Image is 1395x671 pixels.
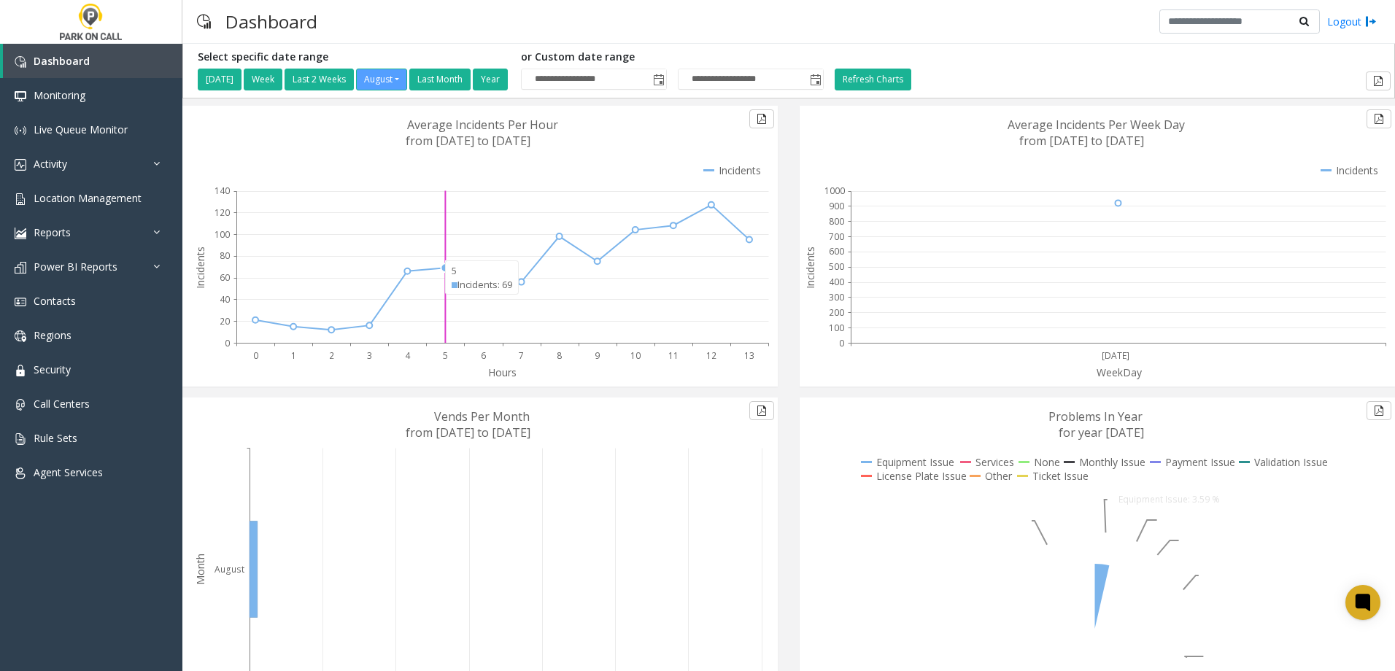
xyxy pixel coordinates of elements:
[473,69,508,90] button: Year
[1367,109,1391,128] button: Export to pdf
[452,278,512,292] div: Incidents: 69
[630,349,641,362] text: 10
[409,69,471,90] button: Last Month
[34,362,71,376] span: Security
[15,228,26,239] img: 'icon'
[521,51,824,63] h5: or Custom date range
[519,349,524,362] text: 7
[253,349,258,362] text: 0
[1048,408,1143,424] text: Problems In Year
[250,298,260,311] text: 21
[220,315,230,327] text: 20
[215,563,244,575] text: August
[220,249,230,262] text: 80
[554,214,565,227] text: 98
[34,157,67,171] span: Activity
[220,271,230,284] text: 60
[1168,513,1235,526] text: Services: 7.07 %
[407,117,558,133] text: Average Incidents Per Hour
[220,293,230,306] text: 40
[829,276,844,288] text: 400
[434,408,530,424] text: Vends Per Month
[829,306,844,319] text: 200
[665,203,681,216] text: 108
[706,349,716,362] text: 12
[197,4,211,39] img: pageIcon
[443,349,448,362] text: 5
[285,69,354,90] button: Last 2 Weeks
[1110,181,1126,193] text: 919
[225,337,230,349] text: 0
[34,397,90,411] span: Call Centers
[478,259,488,271] text: 57
[34,465,103,479] span: Agent Services
[193,554,207,585] text: Month
[34,88,85,102] span: Monitoring
[34,431,77,445] span: Rule Sets
[803,247,817,289] text: Incidents
[829,322,844,334] text: 100
[829,245,844,257] text: 600
[829,200,844,212] text: 900
[824,185,845,197] text: 1000
[936,514,1022,527] text: Ticket Issue: 16.43 %
[15,296,26,308] img: 'icon'
[1008,117,1185,133] text: Average Incidents Per Week Day
[15,330,26,342] img: 'icon'
[218,4,325,39] h3: Dashboard
[364,303,374,316] text: 16
[244,69,282,90] button: Week
[15,90,26,102] img: 'icon'
[15,433,26,445] img: 'icon'
[198,51,510,63] h5: Select specific date range
[215,228,230,241] text: 100
[749,109,774,128] button: Export to pdf
[288,305,298,317] text: 15
[650,69,666,90] span: Toggle popup
[595,349,600,362] text: 9
[34,260,117,274] span: Power BI Reports
[34,123,128,136] span: Live Queue Monitor
[1215,650,1307,662] text: Payment Issue: 9.47 %
[1210,569,1305,581] text: Monthly Issue: 13.28 %
[15,193,26,205] img: 'icon'
[807,69,823,90] span: Toggle popup
[3,44,182,78] a: Dashboard
[215,185,230,197] text: 140
[405,349,411,362] text: 4
[406,133,530,149] text: from [DATE] to [DATE]
[744,349,754,362] text: 13
[15,468,26,479] img: 'icon'
[15,159,26,171] img: 'icon'
[1327,14,1377,29] a: Logout
[356,69,407,90] button: August
[1097,365,1143,379] text: WeekDay
[198,69,241,90] button: [DATE]
[34,328,72,342] span: Regions
[193,247,207,289] text: Incidents
[1019,133,1144,149] text: from [DATE] to [DATE]
[1059,424,1144,441] text: for year [DATE]
[481,349,486,362] text: 6
[15,56,26,68] img: 'icon'
[1367,401,1391,420] button: Export to pdf
[15,125,26,136] img: 'icon'
[329,349,334,362] text: 2
[1118,493,1220,505] text: Equipment Issue: 3.59 %
[34,54,90,68] span: Dashboard
[517,260,527,273] text: 56
[215,206,230,219] text: 120
[367,349,372,362] text: 3
[15,262,26,274] img: 'icon'
[835,69,911,90] button: Refresh Charts
[15,365,26,376] img: 'icon'
[668,349,679,362] text: 11
[627,208,644,220] text: 104
[744,218,754,230] text: 95
[829,230,844,243] text: 700
[1190,534,1245,546] text: None: 1.09 %
[440,246,450,258] text: 69
[291,349,296,362] text: 1
[1366,71,1391,90] button: Export to pdf
[326,308,336,320] text: 12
